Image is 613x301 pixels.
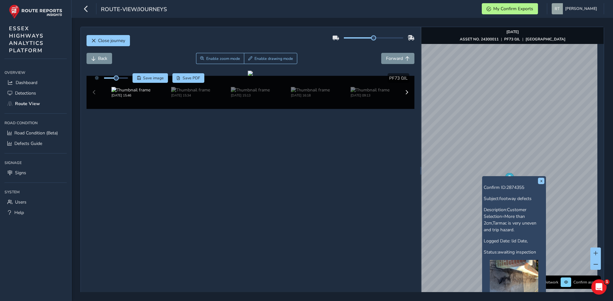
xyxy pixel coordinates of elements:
[351,86,390,91] div: [DATE] 09:13
[506,184,524,190] span: 2874355
[171,80,210,86] img: Thumbnail frame
[4,88,67,98] a: Detections
[484,238,544,244] p: Logged Date:
[4,138,67,149] a: Defects Guide
[183,75,200,81] span: Save PDF
[484,184,544,191] p: Confirm ID:
[206,56,240,61] span: Enable zoom mode
[4,158,67,168] div: Signage
[484,207,536,233] span: Customer Selection=More than 2cm,Tarmac is very uneven and trip hazard.
[291,86,330,91] div: [DATE] 16:18
[4,168,67,178] a: Signs
[482,3,538,14] button: My Confirm Exports
[4,187,67,197] div: System
[143,75,164,81] span: Save image
[504,37,520,42] strong: PF73 0JL
[87,35,130,46] button: Close journey
[389,75,408,81] span: PF73 0JL
[552,3,563,14] img: diamond-layout
[4,128,67,138] a: Road Condition (Beta)
[506,29,519,34] strong: [DATE]
[4,207,67,218] a: Help
[381,53,414,64] button: Forward
[196,53,244,64] button: Zoom
[4,68,67,77] div: Overview
[15,90,36,96] span: Detections
[231,80,270,86] img: Thumbnail frame
[87,53,112,64] button: Back
[15,199,26,205] span: Users
[9,25,44,54] span: ESSEX HIGHWAYS ANALYTICS PLATFORM
[111,80,150,86] img: Thumbnail frame
[573,280,599,285] span: Confirm assets
[111,86,150,91] div: [DATE] 15:46
[484,249,544,255] p: Status:
[499,196,532,202] span: footway defects
[16,80,37,86] span: Dashboard
[386,55,403,61] span: Forward
[351,80,390,86] img: Thumbnail frame
[98,55,107,61] span: Back
[604,279,609,284] span: 1
[544,280,558,285] span: Network
[498,249,536,255] span: awaiting inspection
[231,86,270,91] div: [DATE] 15:13
[254,56,293,61] span: Enable drawing mode
[9,4,62,19] img: rr logo
[98,38,125,44] span: Close journey
[490,260,538,296] img: https://www.essexhighways.org/reports/2023/10/22/Report_fa1b3c66289d4e049787bc0a3c81657f_IMG_0150...
[484,195,544,202] p: Subject:
[460,37,499,42] strong: ASSET NO. 24300011
[565,3,597,14] span: [PERSON_NAME]
[505,173,514,186] div: Map marker
[291,80,330,86] img: Thumbnail frame
[552,3,599,14] button: [PERSON_NAME]
[132,73,168,83] button: Save
[591,279,607,295] iframe: Intercom live chat
[14,140,42,147] span: Defects Guide
[244,53,297,64] button: Draw
[484,206,544,233] p: Description:
[15,101,40,107] span: Route View
[538,178,544,184] button: x
[4,118,67,128] div: Road Condition
[526,37,565,42] strong: [GEOGRAPHIC_DATA]
[4,77,67,88] a: Dashboard
[511,238,528,244] span: lid Date,
[14,210,24,216] span: Help
[172,73,205,83] button: PDF
[171,86,210,91] div: [DATE] 15:34
[4,197,67,207] a: Users
[15,170,26,176] span: Signs
[4,98,67,109] a: Route View
[460,37,565,42] div: | |
[101,5,167,14] span: route-view/journeys
[14,130,58,136] span: Road Condition (Beta)
[493,6,533,12] span: My Confirm Exports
